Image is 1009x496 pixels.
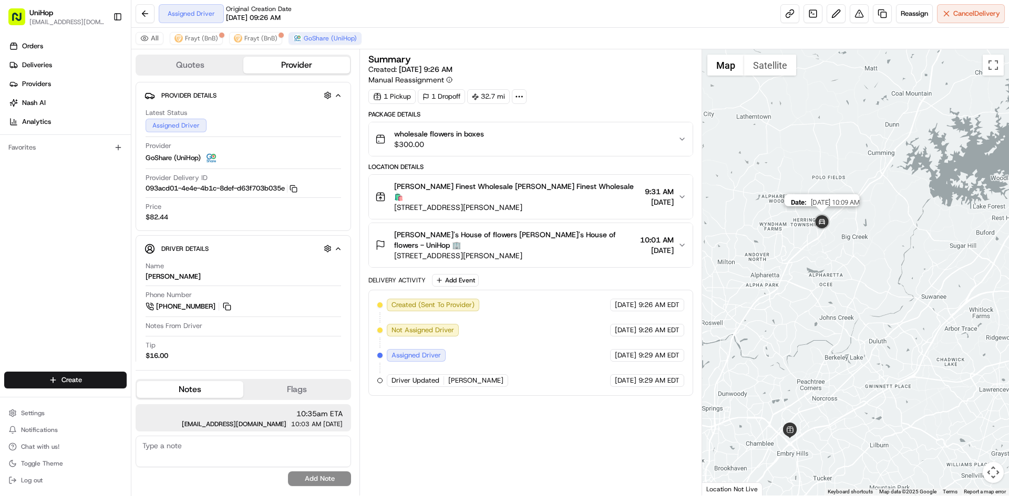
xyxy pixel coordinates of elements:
span: [DATE] [640,245,674,256]
span: [DATE] [615,300,636,310]
a: Analytics [4,113,131,130]
a: Terms (opens in new tab) [943,489,957,494]
span: wholesale flowers in boxes [394,129,484,139]
img: frayt-logo.jpeg [234,34,242,43]
button: 093acd01-4e4e-4b1c-8def-d63f703b035e [146,184,297,193]
button: GoShare (UniHop) [289,32,362,45]
input: Clear [27,68,173,79]
button: [EMAIL_ADDRESS][DOMAIN_NAME] [29,18,105,26]
div: $16.00 [146,351,168,361]
span: 9:29 AM EDT [639,376,679,385]
button: wholesale flowers in boxes$300.00 [369,122,692,156]
span: Chat with us! [21,442,59,451]
span: Created: [368,64,452,75]
span: [STREET_ADDRESS][PERSON_NAME] [394,250,635,261]
button: Log out [4,473,127,488]
button: Show street map [707,55,744,76]
span: Pylon [105,178,127,186]
button: CancelDelivery [937,4,1005,23]
button: Chat with us! [4,439,127,454]
span: GoShare (UniHop) [304,34,357,43]
span: Date : [790,198,806,206]
span: Settings [21,409,45,417]
button: Start new chat [179,103,191,116]
button: Toggle fullscreen view [983,55,1004,76]
span: 9:26 AM EDT [639,300,679,310]
img: frayt-logo.jpeg [174,34,183,43]
button: Provider Details [145,87,342,104]
span: [PERSON_NAME] Finest Wholesale [PERSON_NAME] Finest Wholesale 🛍️ [394,181,640,202]
div: Package Details [368,110,693,119]
button: Show satellite imagery [744,55,796,76]
span: 9:29 AM EDT [639,351,679,360]
button: Keyboard shortcuts [828,488,873,495]
button: Create [4,372,127,388]
span: Reassign [901,9,928,18]
img: Google [705,482,739,495]
span: 9:31 AM [645,186,674,197]
div: Location Not Live [702,482,763,495]
a: 💻API Documentation [85,148,173,167]
button: [PERSON_NAME]'s House of flowers [PERSON_NAME]'s House of flowers - UniHop 🏢[STREET_ADDRESS][PERS... [369,223,692,267]
span: Knowledge Base [21,152,80,163]
span: Map data ©2025 Google [879,489,936,494]
span: [DATE] 9:26 AM [399,65,452,74]
button: Frayt (BnB) [229,32,282,45]
button: Quotes [137,57,243,73]
button: Manual Reassignment [368,75,452,85]
span: Deliveries [22,60,52,70]
span: 10:03 AM [291,421,321,427]
a: Powered byPylon [74,177,127,186]
span: Orders [22,41,43,51]
div: 32.7 mi [467,89,510,104]
span: Latest Status [146,108,187,118]
span: Driver Details [161,245,209,253]
span: [DATE] [615,351,636,360]
a: 📗Knowledge Base [6,148,85,167]
button: All [136,32,163,45]
span: Tip [146,341,156,350]
p: Welcome 👋 [11,42,191,59]
button: Toggle Theme [4,456,127,471]
span: [STREET_ADDRESS][PERSON_NAME] [394,202,640,213]
span: Assigned Driver [392,351,441,360]
span: [EMAIL_ADDRESS][DOMAIN_NAME] [182,421,286,427]
span: [PERSON_NAME] [448,376,503,385]
div: 💻 [89,153,97,162]
span: [DATE] [645,197,674,207]
span: $82.44 [146,213,168,222]
span: Original Creation Date [226,5,292,13]
button: Frayt (BnB) [170,32,223,45]
span: Price [146,202,161,212]
button: Provider [243,57,350,73]
div: Start new chat [36,100,172,111]
span: Provider [146,141,171,151]
a: Nash AI [4,94,131,111]
span: 9:26 AM EDT [639,325,679,335]
img: goshare_logo.png [205,152,218,164]
span: Cancel Delivery [953,9,1000,18]
span: [PHONE_NUMBER] [156,302,215,311]
a: Providers [4,76,131,92]
button: Map camera controls [983,462,1004,483]
span: [DATE] [615,376,636,385]
span: Nash AI [22,98,46,108]
div: Favorites [4,139,127,156]
img: Nash [11,10,32,31]
span: Phone Number [146,290,192,300]
a: [PHONE_NUMBER] [146,301,233,312]
span: [DATE] 10:09 AM [810,198,859,206]
img: 1736555255976-a54dd68f-1ca7-489b-9aae-adbdc363a1c4 [11,100,29,119]
a: Deliveries [4,57,131,73]
a: Report a map error [964,489,1006,494]
span: Driver Updated [392,376,439,385]
a: Open this area in Google Maps (opens a new window) [705,482,739,495]
button: Add Event [432,274,479,287]
span: Log out [21,476,43,484]
a: Orders [4,38,131,55]
button: UniHop [29,7,53,18]
span: $300.00 [394,139,484,150]
span: Notes From Driver [146,321,202,331]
